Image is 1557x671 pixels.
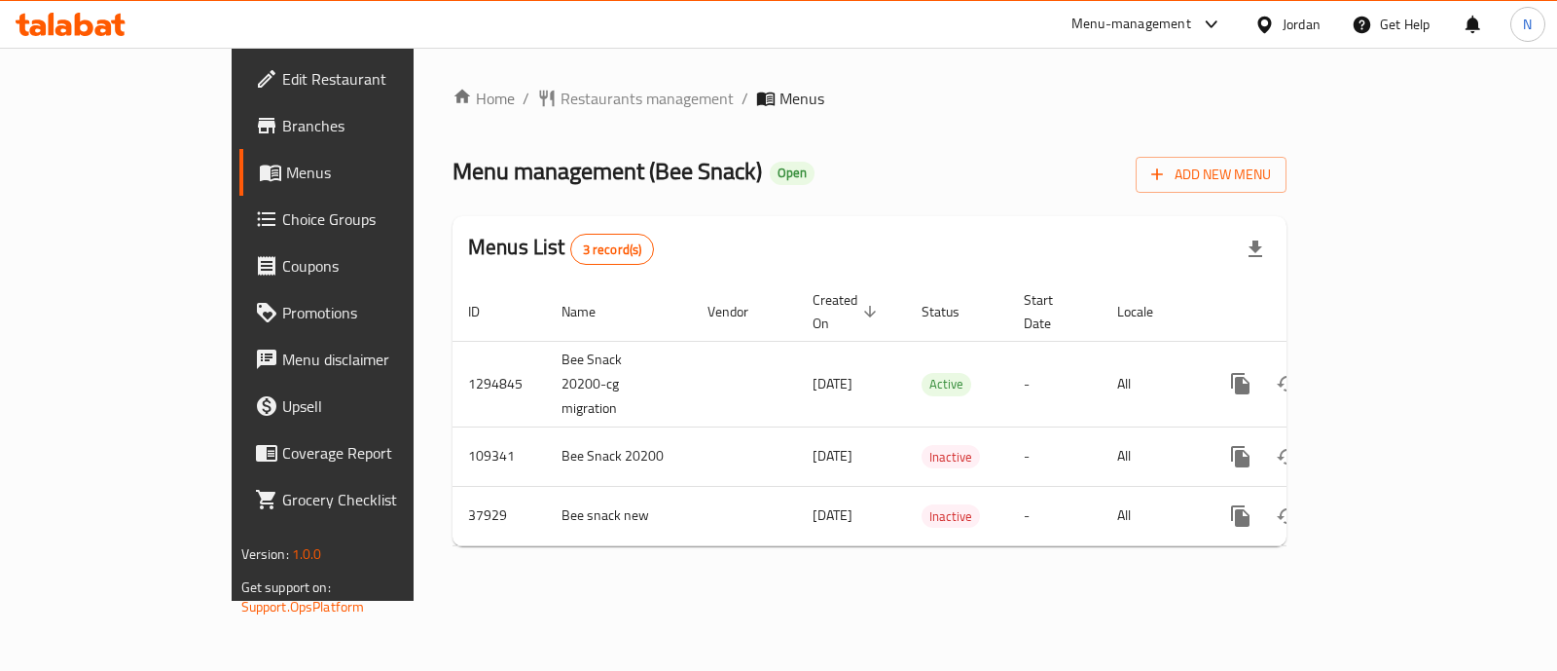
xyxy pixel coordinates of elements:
[1232,226,1279,273] div: Export file
[523,87,529,110] li: /
[239,56,491,102] a: Edit Restaurant
[922,504,980,528] div: Inactive
[1202,282,1420,342] th: Actions
[239,289,491,336] a: Promotions
[453,486,546,545] td: 37929
[239,102,491,149] a: Branches
[922,446,980,468] span: Inactive
[239,196,491,242] a: Choice Groups
[282,488,476,511] span: Grocery Checklist
[1283,14,1321,35] div: Jordan
[239,383,491,429] a: Upsell
[239,476,491,523] a: Grocery Checklist
[282,348,476,371] span: Menu disclaimer
[468,300,505,323] span: ID
[1008,427,1102,486] td: -
[1523,14,1532,35] span: N
[546,427,692,486] td: Bee Snack 20200
[813,443,852,468] span: [DATE]
[922,373,971,395] span: Active
[922,445,980,468] div: Inactive
[239,149,491,196] a: Menus
[1117,300,1178,323] span: Locale
[453,87,1286,110] nav: breadcrumb
[239,429,491,476] a: Coverage Report
[1264,493,1311,540] button: Change Status
[779,87,824,110] span: Menus
[537,87,734,110] a: Restaurants management
[239,336,491,383] a: Menu disclaimer
[546,341,692,427] td: Bee Snack 20200-cg migration
[241,541,289,567] span: Version:
[922,373,971,396] div: Active
[561,87,734,110] span: Restaurants management
[1151,163,1271,187] span: Add New Menu
[286,161,476,184] span: Menus
[813,503,852,528] span: [DATE]
[453,149,762,193] span: Menu management ( Bee Snack )
[241,594,365,619] a: Support.OpsPlatform
[1102,341,1202,427] td: All
[770,165,815,181] span: Open
[546,486,692,545] td: Bee snack new
[570,234,655,265] div: Total records count
[1217,493,1264,540] button: more
[239,242,491,289] a: Coupons
[1102,486,1202,545] td: All
[292,541,322,567] span: 1.0.0
[1024,288,1078,335] span: Start Date
[1264,433,1311,480] button: Change Status
[468,233,654,265] h2: Menus List
[241,575,331,600] span: Get support on:
[1264,360,1311,407] button: Change Status
[282,67,476,91] span: Edit Restaurant
[282,207,476,231] span: Choice Groups
[282,301,476,324] span: Promotions
[1008,486,1102,545] td: -
[453,341,546,427] td: 1294845
[742,87,748,110] li: /
[922,505,980,528] span: Inactive
[282,394,476,418] span: Upsell
[1136,157,1286,193] button: Add New Menu
[770,162,815,185] div: Open
[1102,427,1202,486] td: All
[813,288,883,335] span: Created On
[1071,13,1191,36] div: Menu-management
[922,300,985,323] span: Status
[561,300,621,323] span: Name
[571,241,654,259] span: 3 record(s)
[1008,341,1102,427] td: -
[453,427,546,486] td: 109341
[282,441,476,465] span: Coverage Report
[282,254,476,278] span: Coupons
[282,114,476,137] span: Branches
[453,282,1420,546] table: enhanced table
[1217,433,1264,480] button: more
[813,371,852,396] span: [DATE]
[1217,360,1264,407] button: more
[707,300,774,323] span: Vendor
